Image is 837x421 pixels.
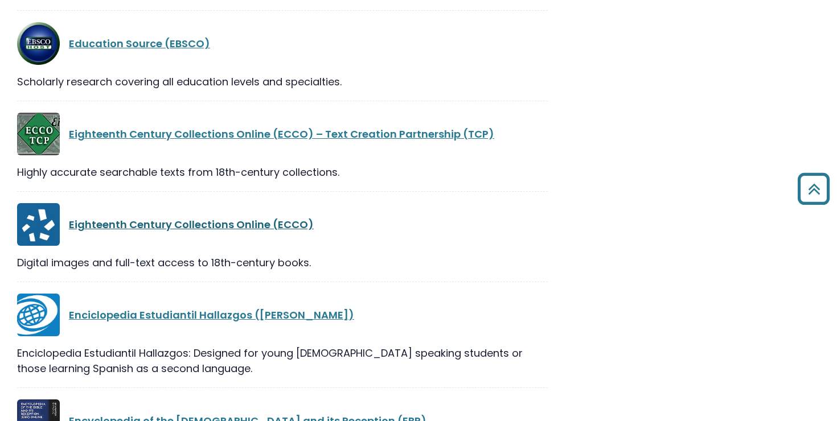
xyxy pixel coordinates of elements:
[17,164,548,180] div: Highly accurate searchable texts from 18th-century collections.
[17,255,548,270] div: Digital images and full-text access to 18th-century books.
[69,217,314,232] a: Eighteenth Century Collections Online (ECCO)
[17,74,548,89] div: Scholarly research covering all education levels and specialties.
[69,127,494,141] a: Eighteenth Century Collections Online (ECCO) – Text Creation Partnership (TCP)
[793,178,834,199] a: Back to Top
[69,36,210,51] a: Education Source (EBSCO)
[17,345,548,376] p: Enciclopedia Estudiantil Hallazgos: Designed for young [DEMOGRAPHIC_DATA] speaking students or th...
[69,308,354,322] a: Enciclopedia Estudiantil Hallazgos ([PERSON_NAME])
